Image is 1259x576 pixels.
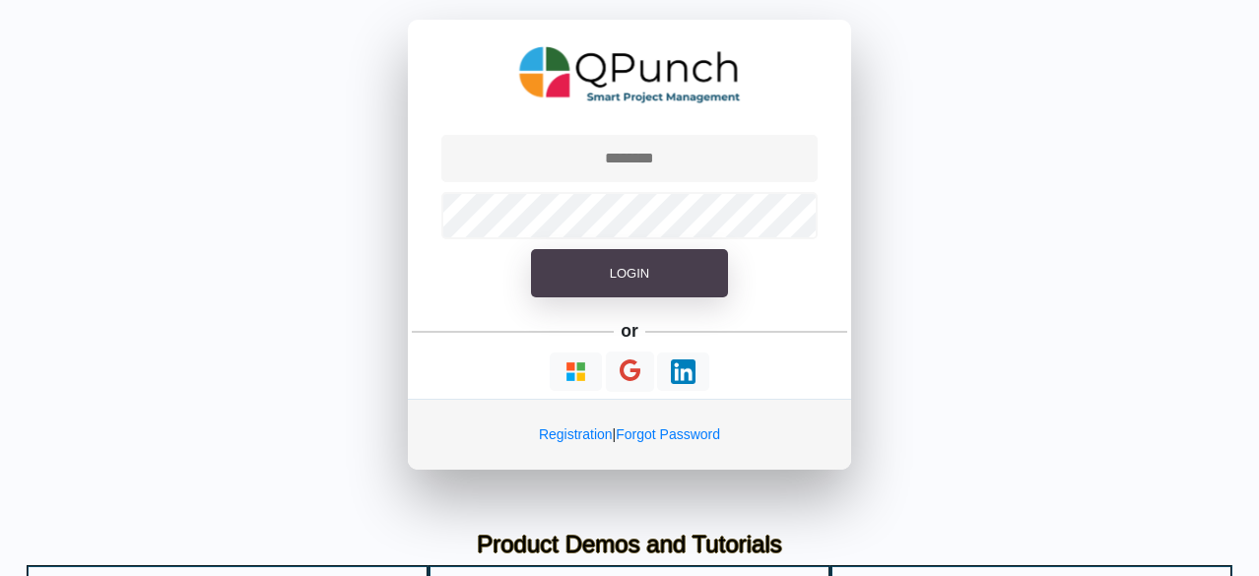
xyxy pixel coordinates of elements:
img: Loading... [563,359,588,384]
h3: Product Demos and Tutorials [41,531,1218,559]
button: Continue With Google [606,352,654,392]
button: Continue With LinkedIn [657,352,709,391]
div: | [408,399,851,470]
img: QPunch [519,39,741,110]
span: Login [610,266,649,281]
button: Continue With Microsoft Azure [550,352,602,391]
a: Forgot Password [616,426,720,442]
a: Registration [539,426,613,442]
img: Loading... [671,359,696,384]
button: Login [531,249,728,298]
h5: or [618,317,642,345]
